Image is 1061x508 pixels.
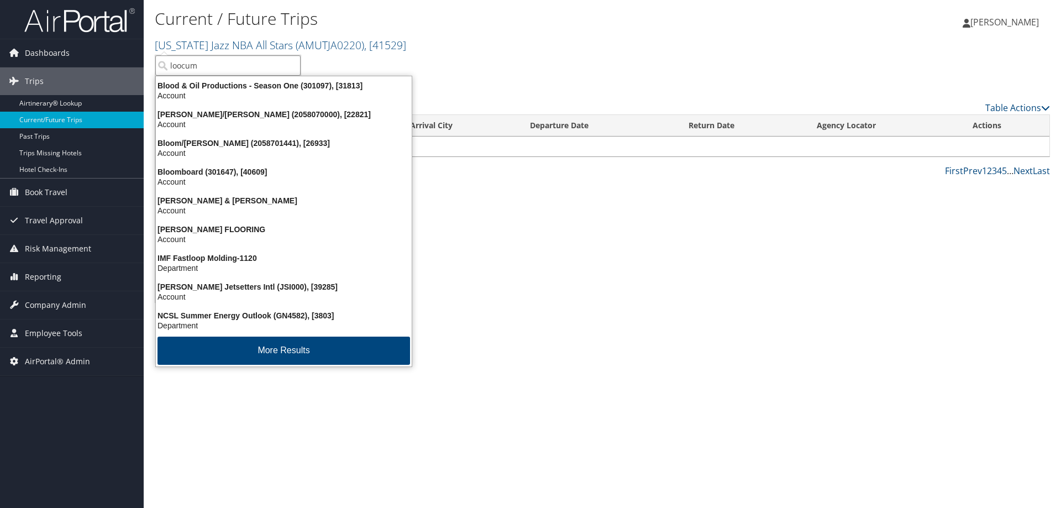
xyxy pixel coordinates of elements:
[1013,165,1033,177] a: Next
[997,165,1002,177] a: 4
[157,337,410,365] button: More Results
[25,39,70,67] span: Dashboards
[25,348,90,375] span: AirPortal® Admin
[149,224,418,234] div: [PERSON_NAME] FLOORING
[985,102,1050,114] a: Table Actions
[25,320,82,347] span: Employee Tools
[807,115,963,137] th: Agency Locator: activate to sort column ascending
[149,167,418,177] div: Bloomboard (301647), [40609]
[987,165,992,177] a: 2
[149,263,418,273] div: Department
[155,55,301,76] input: Search Accounts
[963,115,1049,137] th: Actions
[149,119,418,129] div: Account
[155,137,1049,156] td: No Airtineraries found within the given date range.
[149,292,418,302] div: Account
[155,58,752,72] p: Filter:
[364,38,406,53] span: , [ 41529 ]
[679,115,807,137] th: Return Date: activate to sort column ascending
[149,148,418,158] div: Account
[149,177,418,187] div: Account
[963,6,1050,39] a: [PERSON_NAME]
[149,81,418,91] div: Blood & Oil Productions - Season One (301097), [31813]
[1007,165,1013,177] span: …
[1033,165,1050,177] a: Last
[155,7,752,30] h1: Current / Future Trips
[400,115,520,137] th: Arrival City: activate to sort column ascending
[149,138,418,148] div: Bloom/[PERSON_NAME] (2058701441), [26933]
[296,38,364,53] span: ( AMUTJA0220 )
[963,165,982,177] a: Prev
[149,253,418,263] div: IMF Fastloop Molding-1120
[149,234,418,244] div: Account
[149,196,418,206] div: [PERSON_NAME] & [PERSON_NAME]
[970,16,1039,28] span: [PERSON_NAME]
[149,109,418,119] div: [PERSON_NAME]/[PERSON_NAME] (2058070000), [22821]
[945,165,963,177] a: First
[520,115,679,137] th: Departure Date: activate to sort column descending
[25,179,67,206] span: Book Travel
[149,91,418,101] div: Account
[25,263,61,291] span: Reporting
[992,165,997,177] a: 3
[149,206,418,216] div: Account
[25,235,91,263] span: Risk Management
[155,38,406,53] a: [US_STATE] Jazz NBA All Stars
[1002,165,1007,177] a: 5
[25,67,44,95] span: Trips
[24,7,135,33] img: airportal-logo.png
[149,282,418,292] div: [PERSON_NAME] Jetsetters Intl (JSI000), [39285]
[149,311,418,321] div: NCSL Summer Energy Outlook (GN4582), [3803]
[149,321,418,331] div: Department
[982,165,987,177] a: 1
[25,291,86,319] span: Company Admin
[25,207,83,234] span: Travel Approval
